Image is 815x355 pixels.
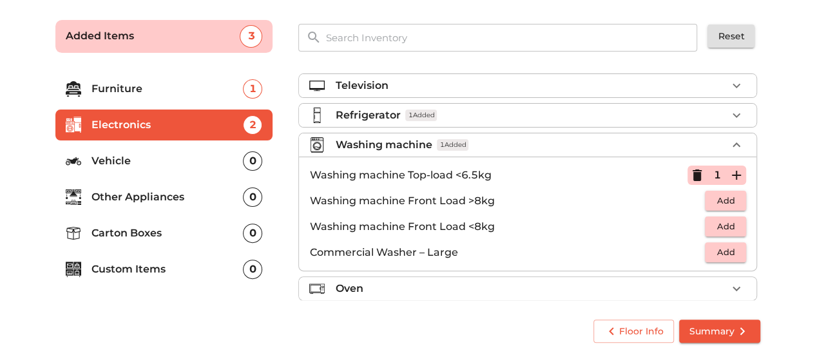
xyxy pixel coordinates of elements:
p: Oven [335,281,363,296]
div: 0 [243,187,262,207]
p: Television [335,78,388,93]
p: Added Items [66,28,240,44]
button: Add [705,191,746,211]
img: oven [309,281,325,296]
p: Electronics [91,117,244,133]
div: 2 [243,115,262,135]
button: Add [705,242,746,262]
p: Other Appliances [91,189,244,205]
div: 0 [243,224,262,243]
span: Floor Info [604,323,664,340]
button: Delete Item [687,166,707,185]
p: Furniture [91,81,244,97]
span: Summary [689,323,750,340]
div: 1 [243,79,262,99]
div: 0 [243,260,262,279]
p: Refrigerator [335,108,400,123]
p: Vehicle [91,153,244,169]
span: 1 Added [437,139,468,151]
div: 3 [240,25,262,48]
input: Search Inventory [318,24,706,52]
img: television [309,78,325,93]
p: 1 [713,168,720,183]
span: Add [711,245,740,260]
p: Carton Boxes [91,225,244,241]
span: Reset [718,28,744,44]
img: washing_machine [309,137,325,153]
button: Summary [679,320,760,343]
p: Custom Items [91,262,244,277]
p: Commercial Washer – Large [309,245,705,260]
p: Washing machine Top-load <6.5kg [309,168,687,183]
button: Add Item [727,166,746,185]
span: 1 Added [405,110,437,122]
p: Washing machine [335,137,432,153]
p: Washing machine Front Load >8kg [309,193,705,209]
span: Add [711,193,740,208]
p: Washing machine Front Load <8kg [309,219,705,235]
button: Floor Info [593,320,674,343]
span: Add [711,219,740,234]
img: refrigerator [309,108,325,123]
button: Add [705,216,746,236]
div: 0 [243,151,262,171]
button: Reset [707,24,754,48]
